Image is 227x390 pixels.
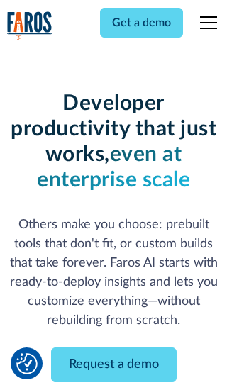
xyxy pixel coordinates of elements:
button: Cookie Settings [16,353,38,374]
p: Others make you choose: prebuilt tools that don't fit, or custom builds that take forever. Faros ... [7,216,221,330]
strong: Developer productivity that just works, [11,93,216,165]
div: menu [192,6,220,40]
img: Revisit consent button [16,353,38,374]
a: Get a demo [100,8,183,38]
img: Logo of the analytics and reporting company Faros. [7,11,52,40]
a: home [7,11,52,40]
strong: even at enterprise scale [37,144,190,191]
a: Request a demo [51,347,177,382]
